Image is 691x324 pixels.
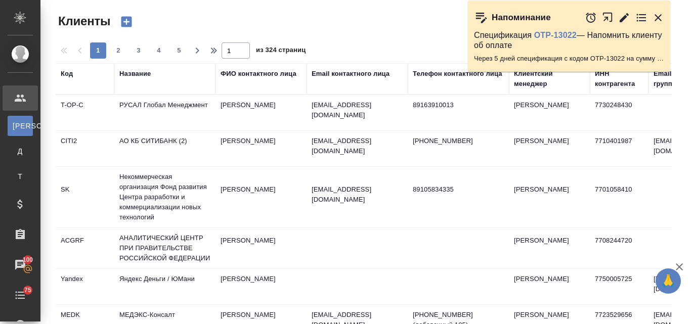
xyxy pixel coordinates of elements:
p: Через 5 дней спецификация с кодом OTP-13022 на сумму 3288 RUB будет просрочена [474,54,664,64]
td: [PERSON_NAME] [509,230,590,266]
button: Открыть в новой вкладке [602,7,614,28]
td: SK [56,179,114,215]
td: 7750005725 [590,269,649,304]
td: [PERSON_NAME] [215,230,307,266]
button: 2 [110,42,126,59]
div: Email контактного лица [312,69,390,79]
span: 5 [171,45,187,56]
p: [EMAIL_ADDRESS][DOMAIN_NAME] [312,100,403,120]
td: АО КБ СИТИБАНК (2) [114,131,215,166]
div: Название [119,69,151,79]
button: 4 [151,42,167,59]
td: [PERSON_NAME] [509,269,590,304]
td: 7730248430 [590,95,649,130]
span: 🙏 [660,270,677,292]
span: 4 [151,45,167,56]
td: [PERSON_NAME] [215,179,307,215]
td: [PERSON_NAME] [215,269,307,304]
td: [PERSON_NAME] [509,179,590,215]
span: Д [13,146,28,156]
button: 3 [131,42,147,59]
a: 100 [3,252,38,277]
button: Отложить [585,12,597,24]
td: [PERSON_NAME] [215,131,307,166]
p: Спецификация — Напомнить клиенту об оплате [474,30,664,51]
td: 7708244720 [590,230,649,266]
td: [PERSON_NAME] [509,95,590,130]
button: Перейти в todo [635,12,647,24]
span: Клиенты [56,13,110,29]
td: АНАЛИТИЧЕСКИЙ ЦЕНТР ПРИ ПРАВИТЕЛЬСТВЕ РОССИЙСКОЙ ФЕДЕРАЦИИ [114,228,215,268]
button: Редактировать [618,12,630,24]
button: 5 [171,42,187,59]
td: CITI2 [56,131,114,166]
td: Некоммерческая организация Фонд развития Центра разработки и коммерциализации новых технологий [114,167,215,227]
td: [PERSON_NAME] [509,131,590,166]
td: 7701058410 [590,179,649,215]
td: 7710401987 [590,131,649,166]
td: РУСАЛ Глобал Менеджмент [114,95,215,130]
a: Д [8,141,33,161]
td: [PERSON_NAME] [215,95,307,130]
p: [EMAIL_ADDRESS][DOMAIN_NAME] [312,184,403,205]
p: [PHONE_NUMBER] [413,136,504,146]
span: 2 [110,45,126,56]
a: Т [8,166,33,187]
button: Создать [114,13,139,30]
span: Т [13,171,28,181]
p: [EMAIL_ADDRESS][DOMAIN_NAME] [312,136,403,156]
p: 89105834335 [413,184,504,195]
td: Yandex [56,269,114,304]
span: [PERSON_NAME] [13,121,28,131]
span: 3 [131,45,147,56]
p: 89163910013 [413,100,504,110]
td: T-OP-C [56,95,114,130]
button: Закрыть [652,12,664,24]
div: ФИО контактного лица [221,69,296,79]
div: Телефон контактного лица [413,69,502,79]
span: из 324 страниц [256,44,306,59]
a: [PERSON_NAME] [8,116,33,136]
button: 🙏 [656,268,681,294]
a: 75 [3,283,38,308]
div: Код [61,69,73,79]
p: Напоминание [492,13,551,23]
span: 75 [18,285,37,295]
td: ACGRF [56,230,114,266]
span: 100 [17,255,39,265]
td: Яндекс Деньги / ЮМани [114,269,215,304]
a: OTP-13022 [534,31,577,39]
